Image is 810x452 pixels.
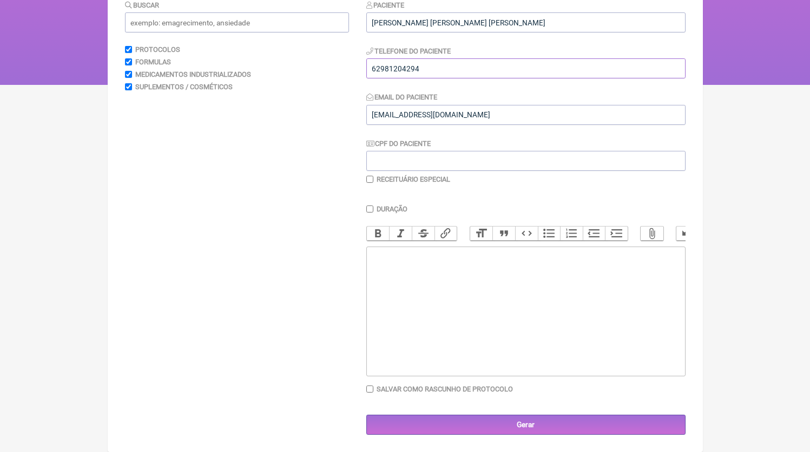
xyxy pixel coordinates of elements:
[367,227,390,241] button: Bold
[135,58,171,66] label: Formulas
[135,45,180,54] label: Protocolos
[125,12,349,32] input: exemplo: emagrecimento, ansiedade
[377,175,450,183] label: Receituário Especial
[366,93,438,101] label: Email do Paciente
[366,415,686,435] input: Gerar
[366,1,405,9] label: Paciente
[676,227,699,241] button: Undo
[538,227,561,241] button: Bullets
[377,205,407,213] label: Duração
[470,227,493,241] button: Heading
[583,227,605,241] button: Decrease Level
[641,227,663,241] button: Attach Files
[492,227,515,241] button: Quote
[605,227,628,241] button: Increase Level
[389,227,412,241] button: Italic
[560,227,583,241] button: Numbers
[366,139,431,148] label: CPF do Paciente
[135,70,251,78] label: Medicamentos Industrializados
[135,83,233,91] label: Suplementos / Cosméticos
[125,1,160,9] label: Buscar
[412,227,434,241] button: Strikethrough
[434,227,457,241] button: Link
[515,227,538,241] button: Code
[366,47,451,55] label: Telefone do Paciente
[377,385,513,393] label: Salvar como rascunho de Protocolo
